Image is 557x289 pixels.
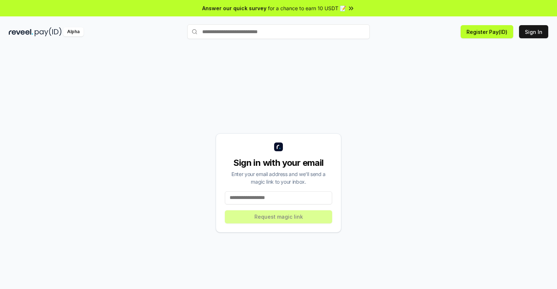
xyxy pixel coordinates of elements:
img: pay_id [35,27,62,36]
div: Enter your email address and we’ll send a magic link to your inbox. [225,170,332,185]
button: Register Pay(ID) [461,25,513,38]
img: logo_small [274,142,283,151]
div: Sign in with your email [225,157,332,169]
img: reveel_dark [9,27,33,36]
div: Alpha [63,27,84,36]
span: for a chance to earn 10 USDT 📝 [268,4,346,12]
button: Sign In [519,25,548,38]
span: Answer our quick survey [202,4,266,12]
